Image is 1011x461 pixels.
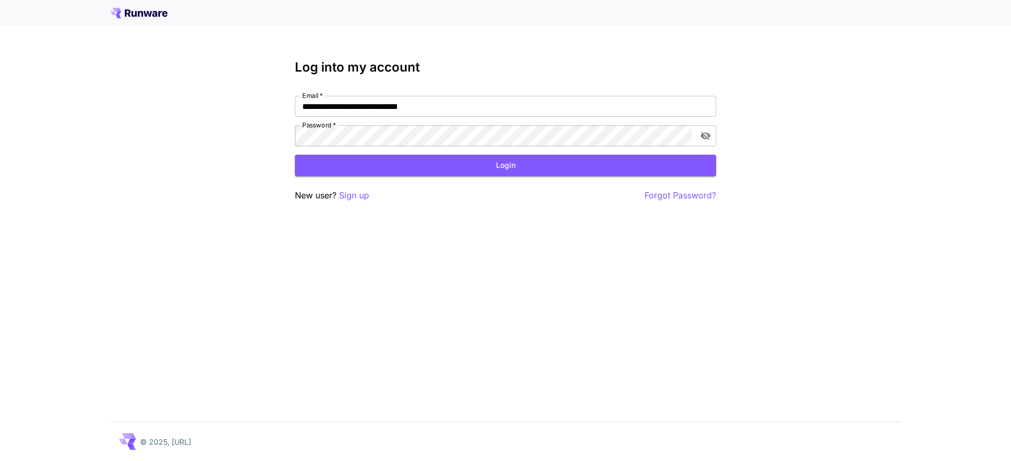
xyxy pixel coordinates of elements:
[295,60,716,75] h3: Log into my account
[339,189,369,202] button: Sign up
[302,91,323,100] label: Email
[302,121,336,129] label: Password
[140,436,191,447] p: © 2025, [URL]
[295,155,716,176] button: Login
[645,189,716,202] button: Forgot Password?
[295,189,369,202] p: New user?
[696,126,715,145] button: toggle password visibility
